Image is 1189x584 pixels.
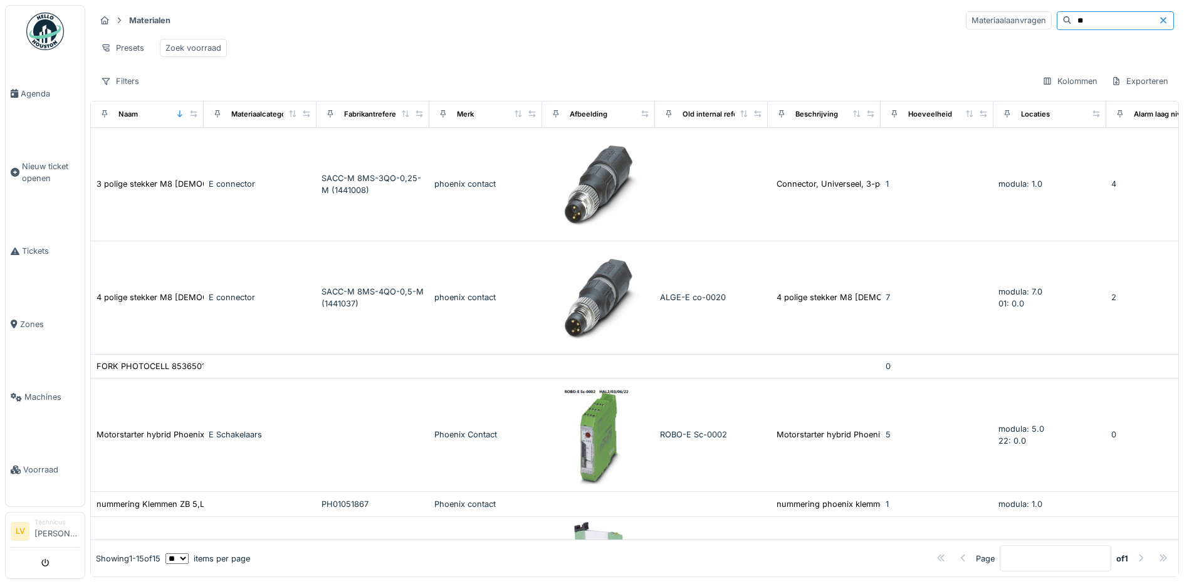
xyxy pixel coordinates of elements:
div: Merk [457,109,474,120]
div: Zoek voorraad [165,42,221,54]
div: 1 [886,178,988,190]
div: Motorstarter hybrid Phoenix Contact ELR H5-IES-SC-24DC [97,429,322,441]
div: nummering phoenix klemmen PHO1051867 ZB 5,LGS... [777,498,986,510]
div: 7 [886,291,988,303]
img: 4 polige stekker M8 male quickon phoenix SACC-M 8MS-4QO-0,5-M [547,246,650,349]
img: Badge_color-CXgf-gQk.svg [26,13,64,50]
div: PH01051867 [322,498,424,510]
span: Machines [24,391,80,403]
span: modula: 1.0 [998,179,1042,189]
div: 3 polige stekker M8 [DEMOGRAPHIC_DATA] quickon PHOENIX SACC-M 8MS-3QO-0,25-M [97,178,447,190]
span: modula: 7.0 [998,287,1042,296]
div: E connector [209,291,312,303]
div: Exporteren [1106,72,1174,90]
span: 22: 0.0 [998,436,1026,446]
img: 3 polige stekker M8 male quickon PHOENIX SACC-M 8MS-3QO-0,25-M [547,133,650,236]
strong: of 1 [1116,553,1128,565]
div: phoenix contact [434,291,537,303]
div: Connector, Universeel, 3-polig, connector recht... [777,178,967,190]
div: Locaties [1021,109,1050,120]
span: modula: 5.0 [998,424,1044,434]
div: Afbeelding [570,109,607,120]
span: Tickets [22,245,80,257]
div: Materiaalaanvragen [966,11,1052,29]
div: Presets [95,39,150,57]
div: Materiaalcategorie [231,109,295,120]
div: items per page [165,553,250,565]
div: Kolommen [1037,72,1103,90]
div: Naam [118,109,138,120]
span: Zones [20,318,80,330]
span: Nieuw ticket openen [22,160,80,184]
a: Nieuw ticket openen [6,130,85,215]
span: Agenda [21,88,80,100]
div: Hoeveelheid [908,109,952,120]
div: 1 [886,498,988,510]
div: phoenix contact [434,178,537,190]
div: ROBO-E Sc-0002 [660,429,763,441]
a: Zones [6,288,85,360]
div: 4 polige stekker M8 [DEMOGRAPHIC_DATA] quickon phoenix SACC-M... [777,291,1055,303]
div: SACC-M 8MS-4QO-0,5-M (1441037) [322,286,424,310]
li: LV [11,522,29,541]
div: ALGE-E co-0020 [660,291,763,303]
a: Machines [6,361,85,434]
div: 5 [886,429,988,441]
div: Fabrikantreferentie [344,109,409,120]
div: Phoenix contact [434,498,537,510]
div: SACC-M 8MS-3QO-0,25-M (1441008) [322,172,424,196]
div: 4 polige stekker M8 [DEMOGRAPHIC_DATA] quickon phoenix SACC-M 8MS-4QO-0,5-M [97,291,436,303]
div: Motorstarter hybrid Phoenix Contact ELR H5-IES-... [777,429,974,441]
a: Voorraad [6,434,85,506]
div: Page [976,553,995,565]
span: Voorraad [23,464,80,476]
div: Technicus [34,518,80,527]
span: 01: 0.0 [998,299,1024,308]
span: modula: 1.0 [998,499,1042,509]
div: Old internal reference [683,109,758,120]
a: LV Technicus[PERSON_NAME] [11,518,80,548]
li: [PERSON_NAME] [34,518,80,545]
a: Tickets [6,215,85,288]
div: 0 [886,360,988,372]
div: Phoenix Contact [434,429,537,441]
div: FORK PHOTOCELL 85365019 UFN3-70P415 [97,360,266,372]
div: Showing 1 - 15 of 15 [96,553,160,565]
a: Agenda [6,57,85,130]
img: Motorstarter hybrid Phoenix Contact ELR H5-IES-SC-24DC [547,383,650,486]
div: Filters [95,72,145,90]
strong: Materialen [124,14,175,26]
div: Beschrijving [795,109,838,120]
div: E Schakelaars [209,429,312,441]
div: E connector [209,178,312,190]
div: nummering Klemmen ZB 5,LGS(1-100/verp.) [97,498,265,510]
